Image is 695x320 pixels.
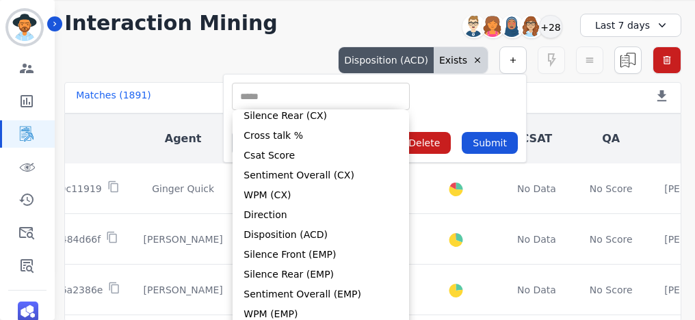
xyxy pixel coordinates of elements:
[233,284,409,304] li: Sentiment Overall (EMP)
[144,283,223,297] div: [PERSON_NAME]
[233,165,409,185] li: Sentiment Overall (CX)
[339,47,434,73] div: Disposition (ACD)
[516,182,558,196] div: No Data
[144,182,223,196] div: Ginger Quick
[462,132,518,154] button: Submit
[590,182,633,196] div: No Score
[590,283,633,297] div: No Score
[233,245,409,265] li: Silence Front (EMP)
[516,283,558,297] div: No Data
[434,47,488,73] div: Exists
[76,88,151,107] div: Matches ( 1891 )
[233,126,409,146] li: Cross talk %
[521,131,553,147] button: CSAT
[397,132,451,154] button: Delete
[539,15,562,38] div: +28
[580,14,681,37] div: Last 7 days
[233,225,409,245] li: Disposition (ACD)
[233,205,409,225] li: Direction
[602,131,620,147] button: QA
[590,232,633,246] div: No Score
[235,90,406,104] ul: selected options
[516,232,558,246] div: No Data
[233,265,409,284] li: Silence Rear (EMP)
[165,131,202,147] button: Agent
[233,106,409,126] li: Silence Rear (CX)
[233,185,409,205] li: WPM (CX)
[8,11,41,44] img: Bordered avatar
[144,232,223,246] div: [PERSON_NAME]
[233,146,409,165] li: Csat Score
[64,11,278,36] h1: Interaction Mining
